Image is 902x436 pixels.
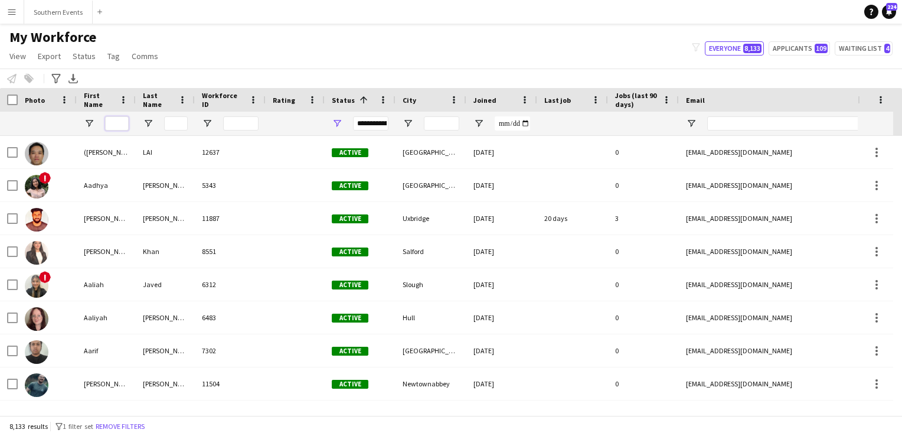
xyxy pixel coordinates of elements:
div: 11504 [195,367,266,400]
span: Status [332,96,355,105]
a: View [5,48,31,64]
button: Waiting list4 [835,41,893,56]
div: 5343 [195,169,266,201]
input: Last Name Filter Input [164,116,188,131]
button: Open Filter Menu [403,118,413,129]
span: 109 [815,44,828,53]
div: [PERSON_NAME] [136,202,195,235]
span: Tag [107,51,120,61]
button: Remove filters [93,420,147,433]
div: [GEOGRAPHIC_DATA] [396,401,466,433]
div: [PERSON_NAME] [136,334,195,367]
button: Open Filter Menu [332,118,342,129]
span: Active [332,281,368,289]
div: [DATE] [466,136,537,168]
input: Joined Filter Input [495,116,530,131]
app-action-btn: Advanced filters [49,71,63,86]
img: (Michael) Pak Keung LAI [25,142,48,165]
div: Salford [396,235,466,268]
a: Tag [103,48,125,64]
div: [DATE] [466,169,537,201]
a: 224 [882,5,896,19]
div: [DATE] [466,235,537,268]
div: 3 [608,202,679,235]
span: Comms [132,51,158,61]
span: Email [686,96,705,105]
div: Slough [396,268,466,301]
div: [GEOGRAPHIC_DATA] [396,169,466,201]
img: Aakash Nathan Ranganathan [25,208,48,232]
div: [PERSON_NAME] [136,401,195,433]
span: Status [73,51,96,61]
span: Rating [273,96,295,105]
span: Active [332,314,368,323]
a: Status [68,48,100,64]
span: Photo [25,96,45,105]
span: City [403,96,416,105]
div: [DATE] [466,301,537,334]
input: First Name Filter Input [105,116,129,131]
span: Active [332,248,368,256]
div: 0 [608,136,679,168]
img: Aaliyah Walker [25,307,48,331]
button: Open Filter Menu [143,118,153,129]
span: Workforce ID [202,91,244,109]
div: Javed [136,268,195,301]
span: 4 [884,44,890,53]
span: Jobs (last 90 days) [615,91,658,109]
span: Active [332,380,368,389]
app-action-btn: Export XLSX [66,71,80,86]
div: [GEOGRAPHIC_DATA] [396,334,466,367]
a: Comms [127,48,163,64]
button: Open Filter Menu [473,118,484,129]
div: 10015 [195,401,266,433]
div: ([PERSON_NAME]) [PERSON_NAME] [77,136,136,168]
div: [DATE] [466,401,537,433]
div: 12637 [195,136,266,168]
div: 0 [608,367,679,400]
div: 0 [608,334,679,367]
span: View [9,51,26,61]
span: Active [332,181,368,190]
div: 0 [608,169,679,201]
span: Joined [473,96,496,105]
div: [DATE] [466,202,537,235]
span: Last Name [143,91,174,109]
button: Applicants109 [769,41,830,56]
div: [DATE] [466,334,537,367]
div: 6312 [195,268,266,301]
div: 7302 [195,334,266,367]
span: Active [332,214,368,223]
div: [PERSON_NAME] [136,301,195,334]
img: Aarif Ahmed [25,340,48,364]
img: Aaliah Javed [25,274,48,298]
span: ! [39,172,51,184]
a: Export [33,48,66,64]
button: Open Filter Menu [686,118,697,129]
div: [DATE] [466,268,537,301]
div: [PERSON_NAME] [136,169,195,201]
div: [PERSON_NAME] [77,202,136,235]
span: 224 [886,3,897,11]
span: Active [332,148,368,157]
div: [PERSON_NAME] [77,367,136,400]
div: LAI [136,136,195,168]
div: Newtownabbey [396,367,466,400]
button: Everyone8,133 [705,41,764,56]
span: My Workforce [9,28,96,46]
div: 0 [608,301,679,334]
div: Aaliyah [77,301,136,334]
span: First Name [84,91,115,109]
img: Aadhya Chanda [25,175,48,199]
div: 0 [608,401,679,433]
img: Aaron Anderson [25,373,48,397]
div: Aarif [77,334,136,367]
div: 11887 [195,202,266,235]
span: Last job [544,96,571,105]
input: Workforce ID Filter Input [223,116,259,131]
div: Uxbridge [396,202,466,235]
div: [PERSON_NAME] [77,235,136,268]
div: 20 days [537,202,608,235]
span: 8,133 [743,44,762,53]
div: 8551 [195,235,266,268]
